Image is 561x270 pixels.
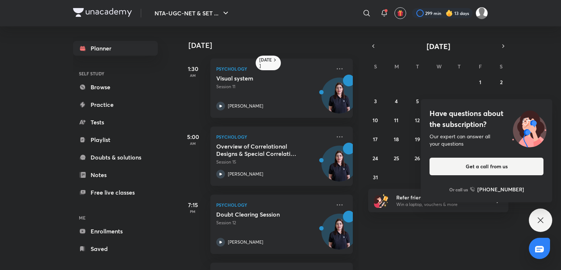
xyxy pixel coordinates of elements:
[73,97,158,112] a: Practice
[430,108,543,130] h4: Have questions about the subscription?
[500,79,503,86] abbr: August 2, 2025
[73,168,158,182] a: Notes
[500,63,503,70] abbr: Saturday
[397,10,404,16] img: avatar
[216,220,331,226] p: Session 12
[73,185,158,200] a: Free live classes
[432,95,444,107] button: August 6, 2025
[216,211,307,218] h5: Doubt Clearing Session
[73,80,158,94] a: Browse
[178,73,207,78] p: AM
[216,132,331,141] p: Psychology
[416,98,419,105] abbr: August 5, 2025
[73,132,158,147] a: Playlist
[370,95,381,107] button: August 3, 2025
[394,63,399,70] abbr: Monday
[178,132,207,141] h5: 5:00
[412,95,423,107] button: August 5, 2025
[216,75,307,82] h5: Visual system
[427,41,450,51] span: [DATE]
[322,218,357,253] img: Avatar
[396,201,486,208] p: Win a laptop, vouchers & more
[390,114,402,126] button: August 11, 2025
[453,95,465,107] button: August 7, 2025
[374,63,377,70] abbr: Sunday
[396,194,486,201] h6: Refer friends
[73,41,158,56] a: Planner
[73,224,158,239] a: Enrollments
[394,117,398,124] abbr: August 11, 2025
[228,171,263,177] p: [PERSON_NAME]
[370,171,381,183] button: August 31, 2025
[412,133,423,145] button: August 19, 2025
[458,98,461,105] abbr: August 7, 2025
[479,79,481,86] abbr: August 1, 2025
[73,8,132,17] img: Company Logo
[390,95,402,107] button: August 4, 2025
[370,133,381,145] button: August 17, 2025
[394,136,399,143] abbr: August 18, 2025
[416,63,419,70] abbr: Tuesday
[430,158,543,175] button: Get a call from us
[73,241,158,256] a: Saved
[373,155,378,162] abbr: August 24, 2025
[73,211,158,224] h6: ME
[188,41,360,50] h4: [DATE]
[370,152,381,164] button: August 24, 2025
[228,103,263,109] p: [PERSON_NAME]
[216,83,331,90] p: Session 11
[373,174,378,181] abbr: August 31, 2025
[216,159,331,165] p: Session 15
[446,10,453,17] img: streak
[436,63,442,70] abbr: Wednesday
[150,6,234,20] button: NTA-UGC-NET & SET ...
[73,8,132,19] a: Company Logo
[430,133,543,147] div: Our expert can answer all your questions
[228,239,263,245] p: [PERSON_NAME]
[322,82,357,117] img: Avatar
[479,98,482,105] abbr: August 8, 2025
[479,63,482,70] abbr: Friday
[506,108,552,147] img: ttu_illustration_new.svg
[178,209,207,214] p: PM
[216,200,331,209] p: Psychology
[178,200,207,209] h5: 7:15
[373,117,378,124] abbr: August 10, 2025
[390,152,402,164] button: August 25, 2025
[495,76,507,88] button: August 2, 2025
[73,150,158,165] a: Doubts & solutions
[412,152,423,164] button: August 26, 2025
[390,133,402,145] button: August 18, 2025
[476,7,488,19] img: Atia khan
[178,64,207,73] h5: 1:30
[216,143,307,157] h5: Overview of Correlational Designs & Special Correlation Methods
[412,114,423,126] button: August 12, 2025
[394,7,406,19] button: avatar
[216,64,331,73] p: Psychology
[415,155,420,162] abbr: August 26, 2025
[259,57,272,69] h6: [DATE]
[322,150,357,185] img: Avatar
[437,98,440,105] abbr: August 6, 2025
[374,193,389,208] img: referral
[415,117,420,124] abbr: August 12, 2025
[474,95,486,107] button: August 8, 2025
[378,41,498,51] button: [DATE]
[73,67,158,80] h6: SELF STUDY
[415,136,420,143] abbr: August 19, 2025
[73,115,158,130] a: Tests
[395,98,398,105] abbr: August 4, 2025
[474,76,486,88] button: August 1, 2025
[370,114,381,126] button: August 10, 2025
[477,185,524,193] h6: [PHONE_NUMBER]
[374,98,377,105] abbr: August 3, 2025
[394,155,399,162] abbr: August 25, 2025
[495,95,507,107] button: August 9, 2025
[458,63,461,70] abbr: Thursday
[470,185,524,193] a: [PHONE_NUMBER]
[449,186,468,193] p: Or call us
[373,136,378,143] abbr: August 17, 2025
[500,98,503,105] abbr: August 9, 2025
[178,141,207,146] p: AM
